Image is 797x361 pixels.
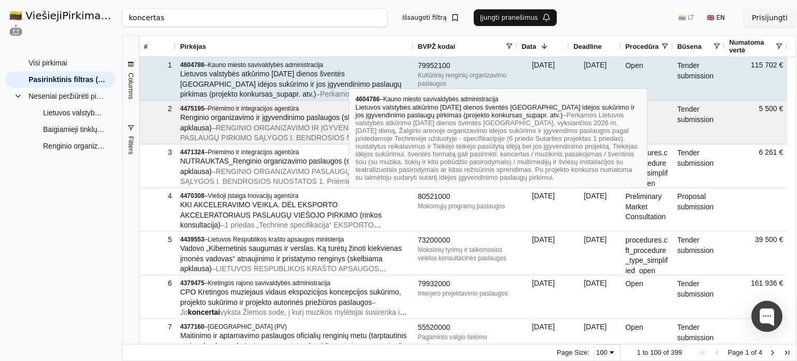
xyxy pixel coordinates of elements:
div: Kultūrinių renginių organizavimo paslaugos [418,71,513,88]
div: [DATE] [517,144,569,188]
div: – [180,323,409,331]
span: Kauno miesto savivaldybės administracija [208,61,323,69]
span: # [144,43,147,50]
span: Deadline [573,43,601,50]
span: Priėmimo ir integracijos agentūra [208,105,299,112]
div: [DATE] [517,188,569,231]
div: – [180,235,409,244]
div: 3 [144,145,172,160]
div: – [180,279,409,287]
span: Renginio organizavimo ir įgyvendinimo paslaugos (skelbiama apklausa) [43,138,105,154]
div: 2 [144,101,172,116]
span: Baigiamieji tinklų mokymai [43,122,105,137]
button: 🇬🇧 EN [700,9,731,26]
span: RENGINIO ORGANIZAVIMO PASLAUGŲ PIRKIMO SĄLYGOS I. BENDROSIOS NUOSTATOS 1. Priėmimo ir integracijo... [180,167,406,196]
div: Open [621,57,673,100]
span: Pasirinktinis filtras (399) [29,72,105,87]
div: 115 702 € [725,57,787,100]
span: BVPŽ kodai [418,43,455,50]
div: procedures.cft_procedure_type_simplified_open [621,144,673,188]
span: Renginio organizavimo ir įgyvendinimo paslaugos (skelbiama apklausa) [180,113,377,132]
span: RENGINIO ORGANIZAVIMO IR ĮGYVENDINIMO PASLAUGŲ PIRKIMO SĄLYGOS I. BENDROSIOS NUOSTATOS 1. Priėmim... [180,124,406,152]
span: Neseniai peržiūrėti pirkimai [29,88,105,104]
div: 161 936 € [725,275,787,318]
div: Tender submission [673,232,725,275]
div: Open [621,275,673,318]
div: 79952000 [418,148,513,158]
span: Pirkėjas [180,43,206,50]
div: Su renginiais [PERSON_NAME] [418,115,513,123]
div: procedures.cft_procedure_type_simplified_open [621,232,673,275]
div: [DATE] [569,275,621,318]
span: Lietuvos valstybės atkūrimo [DATE] dienos šventės [GEOGRAPHIC_DATA] idėjos sukūrimo ir jos įgyven... [180,70,402,98]
div: Last Page [783,349,791,357]
span: Numatoma vertė [729,38,775,54]
div: Mokslinių tyrimų ir taikomosios veiklos konsultacinės paslaugos [418,246,513,262]
div: 1 [144,58,172,73]
span: – [180,221,398,249]
span: 4439553 [180,236,204,243]
button: Išsaugoti filtrą [396,9,465,26]
span: 4471324 [180,149,204,156]
span: Vadovo „Kibernetinis saugumas ir verslas. Ką turėtų žinoti kiekvienas įmonės vadovas“ atnaujinimo... [180,244,402,273]
div: [DATE] [517,275,569,318]
div: Next Page [768,349,777,357]
span: Maitinimo ir aptarnavimo paslaugos oficialių renginių metu (tarptautinis atviras konkursas) [180,331,407,350]
div: [DATE] [517,57,569,100]
div: 55520000 [418,323,513,333]
span: 1 [637,349,641,356]
div: [DATE] [569,101,621,144]
span: to [642,349,648,356]
div: – [180,104,409,113]
div: 79952100 [418,61,513,71]
span: vyksta Žiemos sode, į kurį muzikos mylėtojai susirenka iš [GEOGRAPHIC_DATA], [GEOGRAPHIC_DATA] ir... [180,308,407,337]
span: [GEOGRAPHIC_DATA] (PV) [208,323,287,330]
div: 5 500 € [725,101,787,144]
div: [DATE] [569,144,621,188]
div: Tender submission [673,101,725,144]
div: Pagaminto valgio tiekimo paslaugos [418,333,513,350]
span: of [751,349,757,356]
span: Columns [127,73,135,99]
div: Preliminary Market Consultation [621,188,673,231]
div: Proposal submission [673,188,725,231]
div: [DATE] [569,188,621,231]
span: Būsena [677,43,702,50]
div: – [180,61,409,69]
span: 1 priedas „Techninė specifikacija“ EKSPORTO AKCELERAVIMO PROGRAMOS PARENGIMO IR ĮGYVENDINIMO TECH... [180,221,398,249]
div: Previous Page [713,349,721,357]
span: koncertai [188,308,220,316]
div: Su renginiais [PERSON_NAME] [418,158,513,167]
span: Lietuvos Respublikos krašto apsaugos ministerija [208,236,344,243]
div: [DATE] [569,232,621,275]
span: Data [521,43,536,50]
span: 399 [671,349,682,356]
div: 73200000 [418,235,513,246]
div: – [180,192,409,200]
span: CPO Kretingos muziejaus vidaus ekspozicijos koncepcijos sukūrimo, projekto sukūrimo ir projekto a... [180,288,401,306]
div: First Page [698,349,707,357]
div: 79932000 [418,279,513,289]
div: Tender submission [673,275,725,318]
input: Greita paieška... [122,8,388,27]
span: LIETUVOS RESPUBLIKOS KRAŠTO APSAUGOS MINISTERIJOS PIRKIMO KOMISIJA [DATE] Nr. IS-470 SKELBIAMOS [180,264,386,293]
span: 4475195 [180,105,204,112]
div: 80521000 [418,192,513,202]
div: Open [621,101,673,144]
div: Interjero projektavimo paslaugos [418,289,513,298]
span: Page [727,349,743,356]
div: – [180,148,409,156]
span: – – [180,167,408,216]
div: 39 500 € [725,232,787,275]
span: Kretingos rajono savivaldybės administracija [208,279,331,287]
button: Prisijungti [744,8,796,27]
span: 4377160 [180,323,204,330]
span: Visi pirkimai [29,55,67,71]
span: Viešoji įstaiga Inovacijų agentūra [208,192,299,199]
span: KKI AKCELERAVIMO VEIKLA. DĖL EKSPORTO AKCELERATORIAUS PASLAUGŲ VIEŠOJO PIRKIMO (rinkos konsultacija) [180,200,381,229]
div: Tender submission [673,144,725,188]
div: 5 [144,232,172,247]
div: 6 [144,276,172,291]
div: Mokomųjų programų paslaugos [418,202,513,210]
span: 4470308 [180,192,204,199]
